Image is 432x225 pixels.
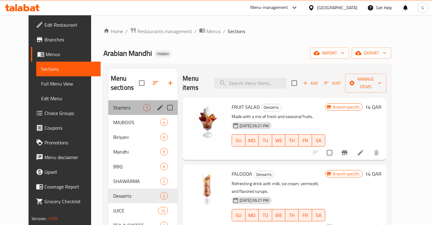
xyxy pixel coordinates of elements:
button: SA [312,209,325,221]
span: WE [275,211,283,220]
span: SU [234,211,243,220]
span: export [357,49,386,57]
span: 12 [158,208,168,214]
span: Branch specific [330,104,362,110]
span: JUICE [113,207,158,214]
span: Add [302,80,319,87]
button: Manage items [345,74,386,93]
div: items [160,192,168,200]
span: Choice Groups [44,109,96,117]
button: TU [259,134,272,147]
span: Coupons [44,124,96,132]
span: Menus [206,28,221,35]
a: Coverage Report [31,179,101,194]
div: Starters1edit [108,100,178,115]
span: TH [288,211,296,220]
span: Sort items [320,78,345,88]
span: 0 [160,134,168,140]
span: Desserts [254,171,274,178]
a: Restaurants management [130,27,192,35]
a: Menus [199,27,221,35]
span: Sections [41,65,96,73]
li: / [125,28,128,35]
button: MO [245,134,259,147]
span: Branches [44,36,96,43]
span: G [421,4,424,11]
a: Home [103,28,123,35]
button: SA [312,134,325,147]
button: import [310,48,349,59]
a: Coupons [31,120,101,135]
span: Restaurants management [137,28,192,35]
a: Edit Menu [36,91,101,106]
span: Add item [301,78,320,88]
button: Add section [163,76,178,90]
div: Biriyani0 [108,130,178,144]
span: 4 [160,120,168,125]
span: 2 [160,178,168,184]
span: SU [234,136,243,145]
button: MO [245,209,259,221]
p: Refreshing drink with milk, ice cream, vermicelli, and flavored syrups. [232,180,325,195]
span: Coverage Report [44,183,96,190]
div: BBQ [113,163,160,170]
span: WE [275,136,283,145]
div: SHAWARMA2 [108,174,178,189]
span: Sort [324,80,341,87]
li: / [195,28,197,35]
span: Sort sections [148,76,163,90]
span: Full Menu View [41,80,96,87]
img: FRUIT SALAD [187,103,227,142]
a: Grocery Checklist [31,194,101,209]
div: SHAWARMA [113,177,160,185]
a: Branches [31,32,101,47]
div: items [158,207,168,214]
button: Sort [323,78,343,88]
p: Made with a mix of fresh and seasonal fruits. [232,113,325,120]
div: items [143,104,151,111]
a: Full Menu View [36,76,101,91]
span: MAJBOOS [113,119,160,126]
span: 1 [143,105,150,111]
a: Upsell [31,165,101,179]
span: Branch specific [330,171,362,177]
span: MO [248,136,256,145]
span: Sections [228,28,245,35]
span: FALOODA [232,169,252,178]
a: Menu disclaimer [31,150,101,165]
span: MO [248,211,256,220]
span: 2 [160,193,168,199]
span: TU [261,211,269,220]
span: Select section [288,77,301,90]
div: Mandhi [113,148,160,155]
div: items [160,177,168,185]
span: [DATE] 06:21 PM [237,123,271,129]
button: TH [285,134,299,147]
div: Desserts [261,104,282,111]
h2: Menu items [183,74,206,92]
span: FRUIT SALAD [232,102,260,112]
button: export [352,48,391,59]
button: TH [285,209,299,221]
span: Hidden [154,51,172,56]
button: FR [299,209,312,221]
a: Edit Restaurant [31,17,101,32]
div: Desserts [253,171,274,178]
div: Desserts2 [108,189,178,203]
span: Manage items [350,75,381,91]
span: Desserts [113,192,160,200]
button: SU [232,209,245,221]
span: Menu disclaimer [44,154,96,161]
span: Promotions [44,139,96,146]
div: [GEOGRAPHIC_DATA] [317,4,357,11]
span: Desserts [261,104,281,111]
span: Grocery Checklist [44,198,96,205]
a: Choice Groups [31,106,101,120]
h6: 14 QAR [365,170,381,178]
h2: Menu sections [111,74,139,92]
a: Promotions [31,135,101,150]
a: Sections [36,62,101,76]
div: BBQ6 [108,159,178,174]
